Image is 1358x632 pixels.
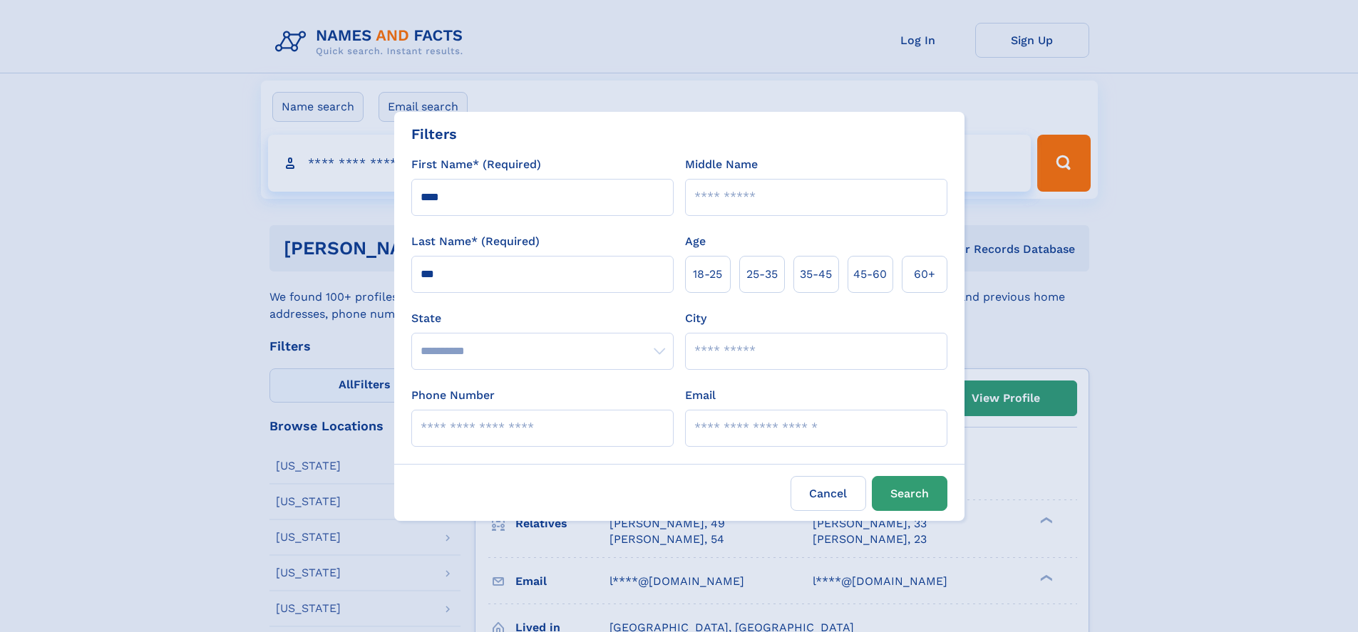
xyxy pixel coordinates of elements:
button: Search [872,476,947,511]
label: State [411,310,674,327]
label: Age [685,233,706,250]
span: 60+ [914,266,935,283]
label: Phone Number [411,387,495,404]
label: Cancel [791,476,866,511]
span: 25‑35 [746,266,778,283]
label: Email [685,387,716,404]
span: 35‑45 [800,266,832,283]
label: Middle Name [685,156,758,173]
label: First Name* (Required) [411,156,541,173]
span: 45‑60 [853,266,887,283]
div: Filters [411,123,457,145]
span: 18‑25 [693,266,722,283]
label: Last Name* (Required) [411,233,540,250]
label: City [685,310,706,327]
